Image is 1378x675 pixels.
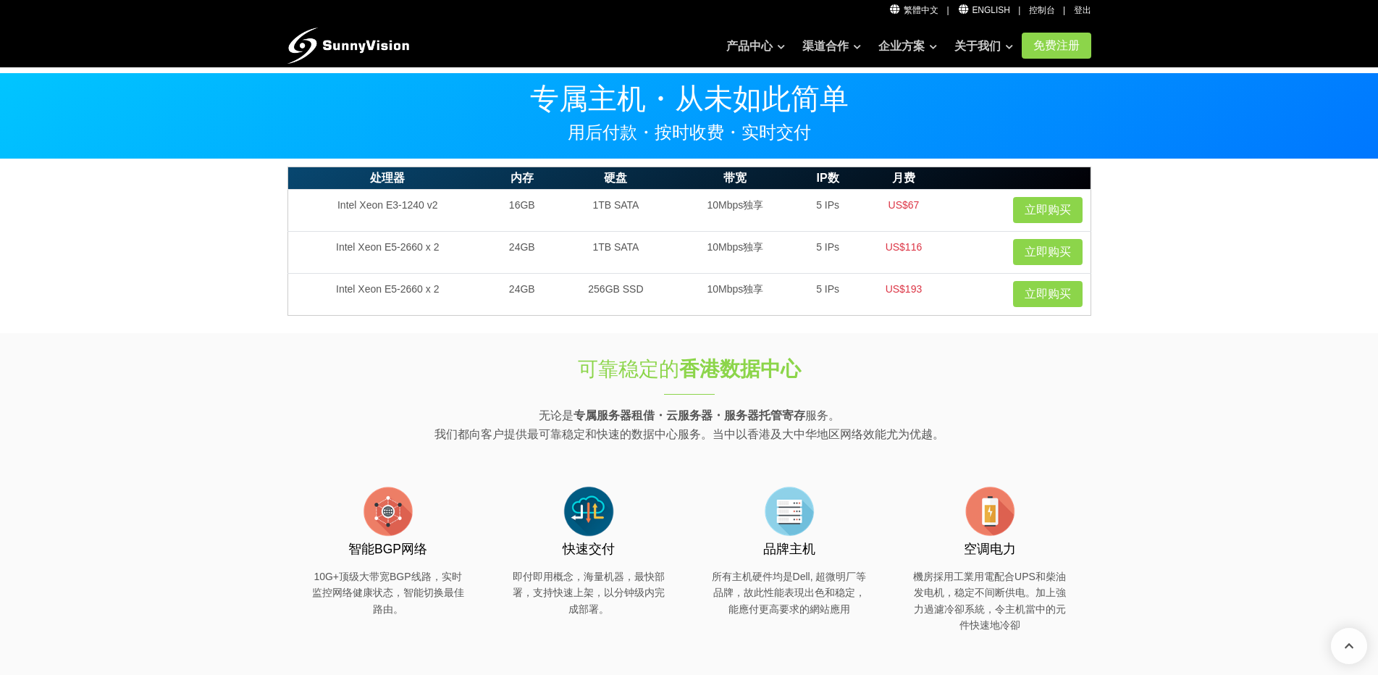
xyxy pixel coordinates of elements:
[287,231,487,273] td: Intel Xeon E5-2660 x 2
[309,540,467,558] h3: 智能BGP网络
[557,273,676,315] td: 256GB SSD
[309,569,467,617] p: 10G+顶级大带宽BGP线路，实时监控网络健康状态，智能切换最佳路由。
[1022,33,1091,59] a: 免费注册
[675,231,795,273] td: 10Mbps独享
[287,406,1091,443] p: 无论是 服务。 我们都向客户提供最可靠稳定和快速的数据中心服务。当中以香港及大中华地区网络效能尤为优越。
[860,167,948,190] th: 月费
[710,540,868,558] h3: 品牌主机
[557,167,676,190] th: 硬盘
[487,231,557,273] td: 24GB
[1013,239,1083,265] a: 立即购买
[1018,4,1020,17] li: |
[1013,197,1083,223] a: 立即购买
[860,273,948,315] td: US$193
[287,84,1091,113] p: 专属主机・从未如此简单
[1063,4,1065,17] li: |
[1013,281,1083,307] a: 立即购买
[911,569,1069,634] p: 機房採用工業用電配合UPS和柴油发电机，稳定不间断供电。加上強力過濾冷卻系統，令主机當中的元件快速地冷卻
[710,569,868,617] p: 所有主机硬件均是Dell, 超微明厂等品牌，故此性能表現出色和稳定，能應付更高要求的網站應用
[1074,5,1091,15] a: 登出
[560,482,618,540] img: flat-cloud-in-out.png
[675,167,795,190] th: 带宽
[675,189,795,231] td: 10Mbps独享
[448,355,930,383] h1: 可靠稳定的
[796,231,860,273] td: 5 IPs
[954,32,1013,61] a: 关于我们
[287,124,1091,141] p: 用后付款・按时收费・实时交付
[359,482,417,540] img: flat-internet.png
[726,32,785,61] a: 产品中心
[679,358,801,380] strong: 香港数据中心
[487,273,557,315] td: 24GB
[911,540,1069,558] h3: 空调电力
[487,189,557,231] td: 16GB
[1029,4,1055,17] div: 控制台
[760,482,818,540] img: flat-server-alt.png
[802,32,861,61] a: 渠道合作
[860,231,948,273] td: US$116
[510,540,668,558] h3: 快速交付
[889,5,939,15] a: 繁體中文
[574,409,805,422] strong: 专属服务器租借・云服务器・服务器托管寄存
[957,5,1010,15] a: English
[287,189,487,231] td: Intel Xeon E3-1240 v2
[796,273,860,315] td: 5 IPs
[961,482,1019,540] img: flat-battery.png
[557,189,676,231] td: 1TB SATA
[487,167,557,190] th: 内存
[557,231,676,273] td: 1TB SATA
[796,167,860,190] th: IP数
[878,32,937,61] a: 企业方案
[510,569,668,617] p: 即付即用概念，海量机器，最快部署，支持快速上架，以分钟级内完成部署。
[287,273,487,315] td: Intel Xeon E5-2660 x 2
[675,273,795,315] td: 10Mbps独享
[796,189,860,231] td: 5 IPs
[860,189,948,231] td: US$67
[946,4,949,17] li: |
[287,167,487,190] th: 处理器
